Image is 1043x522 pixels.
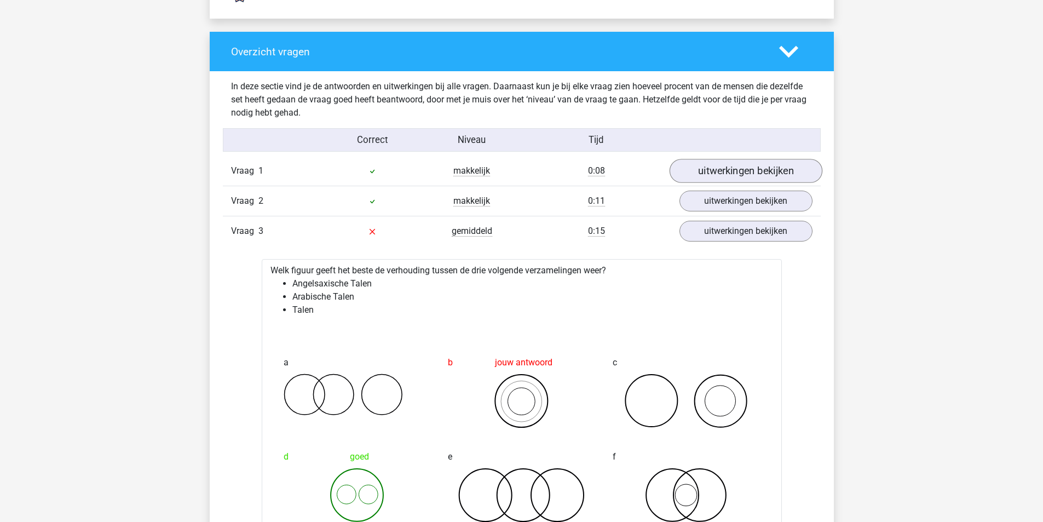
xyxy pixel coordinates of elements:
[258,196,263,206] span: 2
[284,446,289,468] span: d
[231,164,258,177] span: Vraag
[258,165,263,176] span: 1
[679,221,812,242] a: uitwerkingen bekijken
[679,191,812,211] a: uitwerkingen bekijken
[284,352,289,374] span: a
[588,196,605,206] span: 0:11
[613,352,617,374] span: c
[448,446,452,468] span: e
[452,226,492,237] span: gemiddeld
[588,165,605,176] span: 0:08
[322,133,422,147] div: Correct
[223,80,821,119] div: In deze sectie vind je de antwoorden en uitwerkingen bij alle vragen. Daarnaast kun je bij elke v...
[453,196,490,206] span: makkelijk
[258,226,263,236] span: 3
[292,290,773,303] li: Arabische Talen
[422,133,522,147] div: Niveau
[231,225,258,238] span: Vraag
[231,194,258,208] span: Vraag
[453,165,490,176] span: makkelijk
[292,303,773,317] li: Talen
[284,446,431,468] div: goed
[292,277,773,290] li: Angelsaxische Talen
[521,133,671,147] div: Tijd
[231,45,763,58] h4: Overzicht vragen
[448,352,453,374] span: b
[588,226,605,237] span: 0:15
[669,159,822,183] a: uitwerkingen bekijken
[613,446,616,468] span: f
[448,352,595,374] div: jouw antwoord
